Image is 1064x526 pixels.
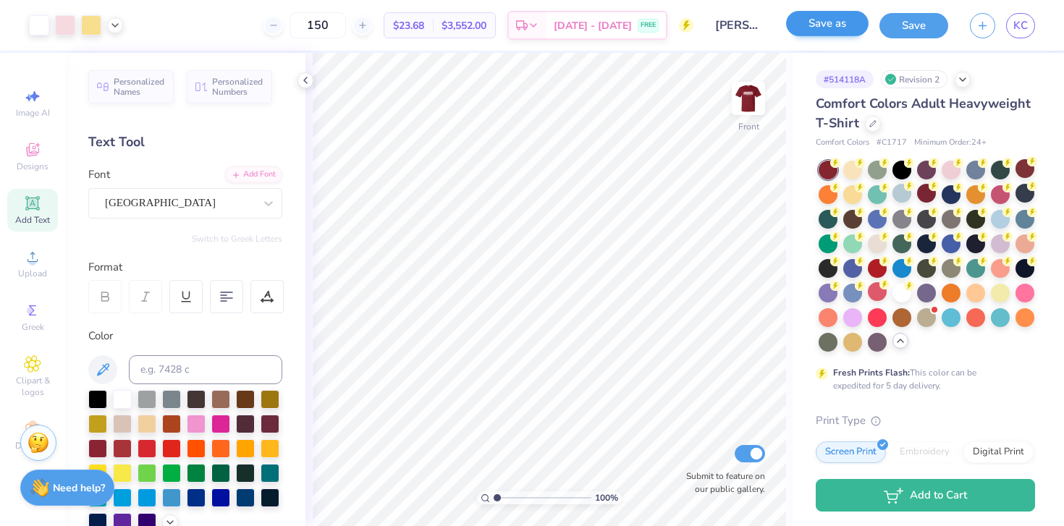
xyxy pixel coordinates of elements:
[442,18,486,33] span: $3,552.00
[816,479,1035,512] button: Add to Cart
[53,481,105,495] strong: Need help?
[786,11,869,36] button: Save as
[88,166,110,183] label: Font
[16,107,50,119] span: Image AI
[704,11,775,40] input: Untitled Design
[212,77,263,97] span: Personalized Numbers
[17,161,48,172] span: Designs
[1006,13,1035,38] a: KC
[15,440,50,451] span: Decorate
[877,137,907,149] span: # C1717
[1013,17,1028,34] span: KC
[88,132,282,152] div: Text Tool
[816,441,886,463] div: Screen Print
[18,268,47,279] span: Upload
[833,366,1011,392] div: This color can be expedited for 5 day delivery.
[88,328,282,344] div: Color
[963,441,1034,463] div: Digital Print
[15,214,50,226] span: Add Text
[129,355,282,384] input: e.g. 7428 c
[595,491,618,504] span: 100 %
[225,166,282,183] div: Add Font
[734,84,763,113] img: Front
[890,441,959,463] div: Embroidery
[816,95,1031,132] span: Comfort Colors Adult Heavyweight T-Shirt
[88,259,284,276] div: Format
[738,120,759,133] div: Front
[816,70,874,88] div: # 514118A
[879,13,948,38] button: Save
[393,18,424,33] span: $23.68
[833,367,910,378] strong: Fresh Prints Flash:
[914,137,987,149] span: Minimum Order: 24 +
[554,18,632,33] span: [DATE] - [DATE]
[641,20,656,30] span: FREE
[22,321,44,333] span: Greek
[290,12,346,38] input: – –
[678,470,765,496] label: Submit to feature on our public gallery.
[114,77,165,97] span: Personalized Names
[816,412,1035,429] div: Print Type
[881,70,947,88] div: Revision 2
[816,137,869,149] span: Comfort Colors
[192,233,282,245] button: Switch to Greek Letters
[7,375,58,398] span: Clipart & logos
